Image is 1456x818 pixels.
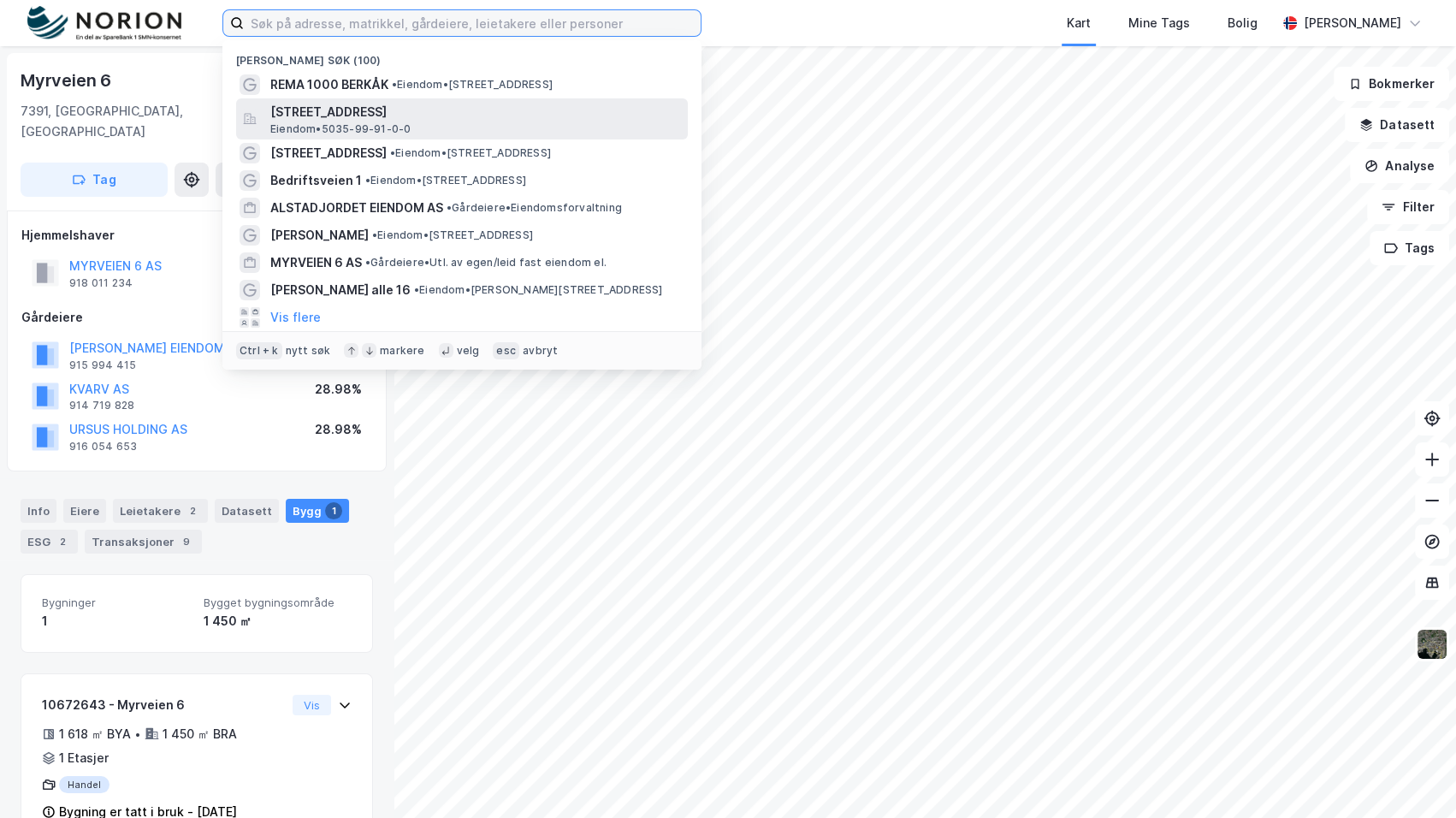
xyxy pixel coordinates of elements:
[204,596,352,610] span: Bygget bygningsområde
[286,344,331,358] div: nytt søk
[372,228,377,241] span: •
[286,499,349,523] div: Bygg
[21,163,168,197] button: Tag
[270,122,411,136] span: Eiendom • 5035-99-91-0-0
[523,344,558,358] div: avbryt
[1228,13,1258,33] div: Bolig
[365,174,370,187] span: •
[414,283,663,297] span: Eiendom • [PERSON_NAME][STREET_ADDRESS]
[1367,190,1449,224] button: Filter
[27,6,181,41] img: norion-logo.80e7a08dc31c2e691866.png
[69,359,136,372] div: 915 994 415
[270,170,362,191] span: Bedriftsveien 1
[1304,13,1401,33] div: [PERSON_NAME]
[325,502,342,519] div: 1
[1345,108,1449,142] button: Datasett
[42,695,286,715] div: 10672643 - Myrveien 6
[270,143,387,163] span: [STREET_ADDRESS]
[85,530,202,554] div: Transaksjoner
[270,198,443,218] span: ALSTADJORDET EIENDOM AS
[1370,231,1449,265] button: Tags
[372,228,533,242] span: Eiendom • [STREET_ADDRESS]
[1370,736,1456,818] iframe: Chat Widget
[21,101,292,142] div: 7391, [GEOGRAPHIC_DATA], [GEOGRAPHIC_DATA]
[1370,736,1456,818] div: Kontrollprogram for chat
[457,344,480,358] div: velg
[21,225,372,246] div: Hjemmelshaver
[447,201,452,214] span: •
[134,727,141,741] div: •
[390,146,395,159] span: •
[113,499,208,523] div: Leietakere
[236,342,282,359] div: Ctrl + k
[270,252,362,273] span: MYRVEIEN 6 AS
[315,419,362,440] div: 28.98%
[222,40,701,71] div: [PERSON_NAME] søk (100)
[1128,13,1190,33] div: Mine Tags
[69,440,137,453] div: 916 054 653
[365,256,607,270] span: Gårdeiere • Utl. av egen/leid fast eiendom el.
[244,10,701,36] input: Søk på adresse, matrikkel, gårdeiere, leietakere eller personer
[270,102,681,122] span: [STREET_ADDRESS]
[390,146,551,160] span: Eiendom • [STREET_ADDRESS]
[392,78,397,91] span: •
[1067,13,1091,33] div: Kart
[42,611,190,631] div: 1
[1334,67,1449,101] button: Bokmerker
[293,695,331,715] button: Vis
[270,280,411,300] span: [PERSON_NAME] alle 16
[493,342,519,359] div: esc
[42,596,190,610] span: Bygninger
[365,174,526,187] span: Eiendom • [STREET_ADDRESS]
[59,748,109,768] div: 1 Etasjer
[1416,628,1448,661] img: 9k=
[21,530,78,554] div: ESG
[21,67,115,94] div: Myrveien 6
[414,283,419,296] span: •
[59,724,131,744] div: 1 618 ㎡ BYA
[215,499,279,523] div: Datasett
[178,533,195,550] div: 9
[163,724,237,744] div: 1 450 ㎡ BRA
[69,276,133,290] div: 918 011 234
[21,499,56,523] div: Info
[21,307,372,328] div: Gårdeiere
[315,379,362,400] div: 28.98%
[1350,149,1449,183] button: Analyse
[380,344,424,358] div: markere
[447,201,622,215] span: Gårdeiere • Eiendomsforvaltning
[69,399,134,412] div: 914 719 828
[204,611,352,631] div: 1 450 ㎡
[184,502,201,519] div: 2
[270,74,388,95] span: REMA 1000 BERKÅK
[63,499,106,523] div: Eiere
[270,307,321,328] button: Vis flere
[365,256,370,269] span: •
[270,225,369,246] span: [PERSON_NAME]
[54,533,71,550] div: 2
[392,78,553,92] span: Eiendom • [STREET_ADDRESS]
